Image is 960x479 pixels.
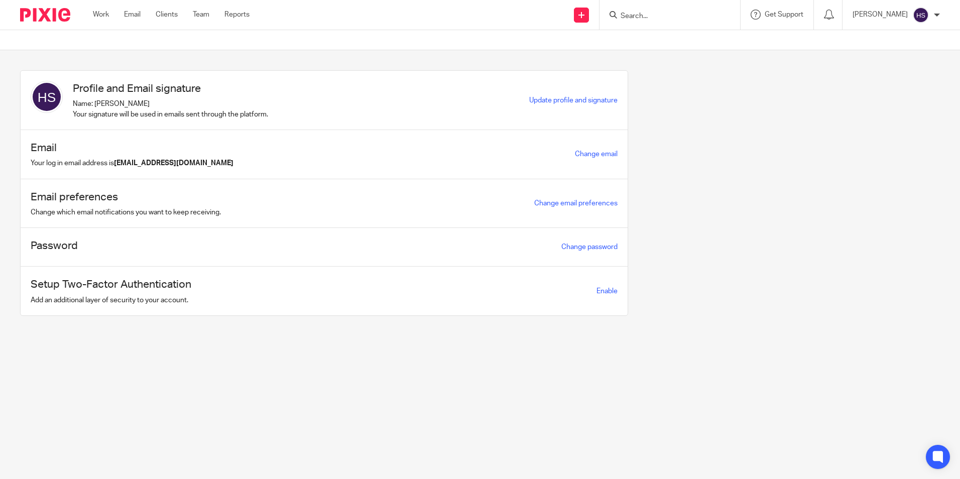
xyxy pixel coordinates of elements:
[31,238,78,254] h1: Password
[561,244,618,251] a: Change password
[224,10,250,20] a: Reports
[31,140,233,156] h1: Email
[31,207,221,217] p: Change which email notifications you want to keep receiving.
[529,97,618,104] a: Update profile and signature
[93,10,109,20] a: Work
[73,99,268,119] p: Name: [PERSON_NAME] Your signature will be used in emails sent through the platform.
[575,151,618,158] a: Change email
[31,158,233,168] p: Your log in email address is
[124,10,141,20] a: Email
[596,288,618,295] span: Enable
[853,10,908,20] p: [PERSON_NAME]
[193,10,209,20] a: Team
[20,8,70,22] img: Pixie
[31,295,191,305] p: Add an additional layer of security to your account.
[156,10,178,20] a: Clients
[913,7,929,23] img: svg%3E
[31,189,221,205] h1: Email preferences
[31,81,63,113] img: svg%3E
[73,81,268,96] h1: Profile and Email signature
[114,160,233,167] b: [EMAIL_ADDRESS][DOMAIN_NAME]
[31,277,191,292] h1: Setup Two-Factor Authentication
[765,11,803,18] span: Get Support
[620,12,710,21] input: Search
[534,200,618,207] a: Change email preferences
